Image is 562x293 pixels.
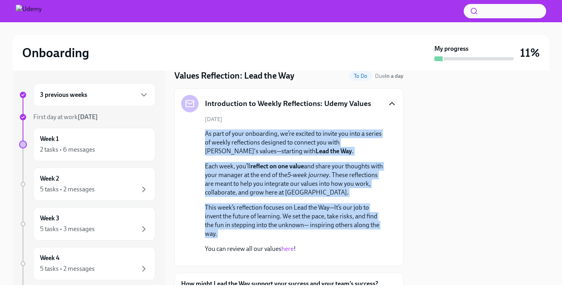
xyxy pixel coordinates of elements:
[40,91,87,99] h6: 3 previous weeks
[434,44,468,53] strong: My progress
[40,264,95,273] div: 5 tasks • 2 messages
[205,162,384,197] p: Each week, you’ll and share your thoughts with your manager at the end of the . These reflections...
[205,245,384,253] p: You can review all our values !
[281,245,294,253] a: here
[22,45,89,61] h2: Onboarding
[205,129,384,156] p: As part of your onboarding, we’re excited to invite you into a series of weekly reflections desig...
[375,72,403,80] span: August 20th, 2025 01:00
[205,203,384,238] p: This week’s reflection focuses on Lead the Way—It’s our job to invent the future of learning. We ...
[349,73,372,79] span: To Do
[174,70,294,82] h4: Values Reflection: Lead the Way
[520,46,540,60] h3: 11%
[205,98,371,109] h5: Introduction to Weekly Reflections: Udemy Values
[385,73,403,79] strong: in a day
[315,147,352,155] strong: Lead the Way
[205,116,222,123] span: [DATE]
[287,171,329,179] em: 5-week journey
[181,280,397,288] label: How might Lead the Way support your success and your team’s success?
[33,113,98,121] span: First day at work
[375,73,403,79] span: Due
[19,247,155,280] a: Week 45 tasks • 2 messages
[40,145,95,154] div: 2 tasks • 6 messages
[250,162,304,170] strong: reflect on one value
[19,113,155,121] a: First day at work[DATE]
[40,135,59,143] h6: Week 1
[40,185,95,194] div: 5 tasks • 2 messages
[78,113,98,121] strong: [DATE]
[40,174,59,183] h6: Week 2
[40,214,59,223] h6: Week 3
[19,168,155,201] a: Week 25 tasks • 2 messages
[19,128,155,161] a: Week 12 tasks • 6 messages
[40,254,59,262] h6: Week 4
[16,5,42,17] img: Udemy
[40,225,95,233] div: 5 tasks • 3 messages
[33,83,155,106] div: 3 previous weeks
[19,207,155,241] a: Week 35 tasks • 3 messages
